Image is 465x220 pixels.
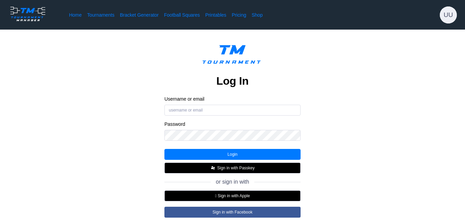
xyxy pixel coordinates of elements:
label: Username or email [164,96,301,102]
label: Password [164,121,301,127]
a: Bracket Generator [120,12,159,18]
button:  Sign in with Apple [164,190,301,201]
a: Shop [252,12,263,18]
a: Football Squares [164,12,200,18]
img: FIDO_Passkey_mark_A_white.b30a49376ae8d2d8495b153dc42f1869.svg [210,165,216,171]
button: Login [164,149,301,160]
img: logo.ffa97a18e3bf2c7d.png [197,40,268,71]
a: Printables [205,12,226,18]
button: Sign in with Facebook [164,207,301,218]
button: Sign in with Passkey [164,163,301,173]
img: logo.ffa97a18e3bf2c7d.png [8,5,47,22]
a: Home [69,12,82,18]
h2: Log In [217,74,249,88]
a: Pricing [232,12,246,18]
span: or sign in with [216,179,249,185]
div: undefined undefined [440,6,457,23]
input: username or email [164,105,301,116]
a: Tournaments [87,12,114,18]
button: UU [440,6,457,23]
